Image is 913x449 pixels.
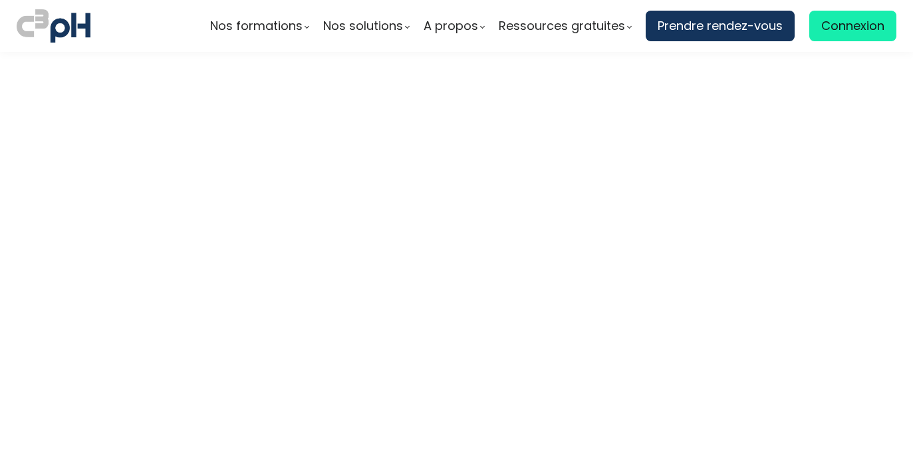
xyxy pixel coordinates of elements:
[658,16,783,36] span: Prendre rendez-vous
[646,11,795,41] a: Prendre rendez-vous
[499,16,625,36] span: Ressources gratuites
[323,16,403,36] span: Nos solutions
[17,7,90,45] img: logo C3PH
[424,16,478,36] span: A propos
[809,11,896,41] a: Connexion
[210,16,303,36] span: Nos formations
[821,16,884,36] span: Connexion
